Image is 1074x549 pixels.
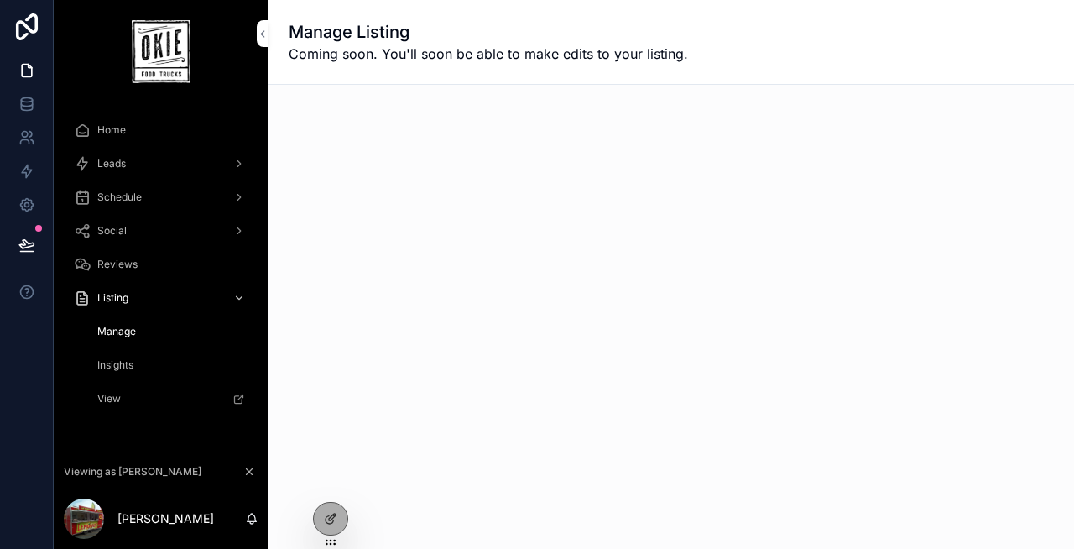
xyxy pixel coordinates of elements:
[64,216,258,246] a: Social
[64,115,258,145] a: Home
[97,291,128,305] span: Listing
[289,20,688,44] h1: Manage Listing
[64,249,258,280] a: Reviews
[117,510,214,527] p: [PERSON_NAME]
[64,182,258,212] a: Schedule
[97,123,126,137] span: Home
[84,384,258,414] a: View
[132,20,190,83] img: App logo
[64,465,201,478] span: Viewing as [PERSON_NAME]
[64,149,258,179] a: Leads
[84,350,258,380] a: Insights
[97,258,138,271] span: Reviews
[97,224,127,238] span: Social
[54,103,268,456] div: scrollable content
[84,316,258,347] a: Manage
[97,392,121,405] span: View
[97,358,133,372] span: Insights
[64,283,258,313] a: Listing
[97,191,142,204] span: Schedule
[97,325,136,338] span: Manage
[97,157,126,170] span: Leads
[289,44,688,64] span: Coming soon. You'll soon be able to make edits to your listing.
